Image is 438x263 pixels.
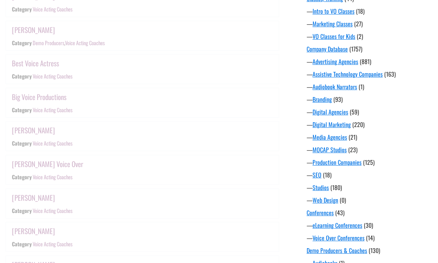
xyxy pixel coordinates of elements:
[369,246,380,255] span: (130)
[366,233,375,242] span: (14)
[313,70,383,79] a: Assistive Technology Companies
[307,196,438,204] div: —
[348,145,357,154] span: (23)
[354,19,363,28] span: (27)
[307,95,438,104] div: —
[349,133,357,142] span: (21)
[313,57,358,66] a: Advertising Agencies
[307,170,438,179] div: —
[307,107,438,116] div: —
[307,120,438,129] div: —
[307,133,438,142] div: —
[313,19,353,28] a: Marketing Classes
[307,246,367,255] a: Demo Producers & Coaches
[307,233,438,242] div: —
[340,196,346,204] span: (0)
[313,7,354,16] a: Intro to VO Classes
[313,95,332,104] a: Branding
[313,183,329,192] a: Studios
[313,82,357,91] a: Audiobook Narrators
[364,221,373,230] span: (30)
[313,133,347,142] a: Media Agencies
[307,7,438,16] div: —
[333,95,343,104] span: (93)
[307,158,438,167] div: —
[359,82,364,91] span: (1)
[313,120,351,129] a: Digital Marketing
[356,7,365,16] span: (18)
[307,221,438,230] div: —
[313,32,355,41] a: VO Classes for Kids
[307,208,334,217] a: Conferences
[384,70,396,79] span: (163)
[335,208,344,217] span: (43)
[313,158,362,167] a: Production Companies
[307,82,438,91] div: —
[352,120,365,129] span: (220)
[307,44,348,53] a: Company Database
[360,57,371,66] span: (881)
[330,183,342,192] span: (180)
[307,32,438,41] div: —
[313,196,338,204] a: Web Design
[313,107,348,116] a: Digital Agencies
[307,70,438,79] div: —
[323,170,331,179] span: (18)
[357,32,363,41] span: (2)
[349,44,362,53] span: (1757)
[307,57,438,66] div: —
[307,183,438,192] div: —
[313,170,321,179] a: SEO
[313,145,347,154] a: MOCAP Studios
[307,145,438,154] div: —
[313,221,362,230] a: eLearning Conferences
[363,158,375,167] span: (125)
[307,19,438,28] div: —
[350,107,359,116] span: (59)
[313,233,365,242] a: Voice Over Conferences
